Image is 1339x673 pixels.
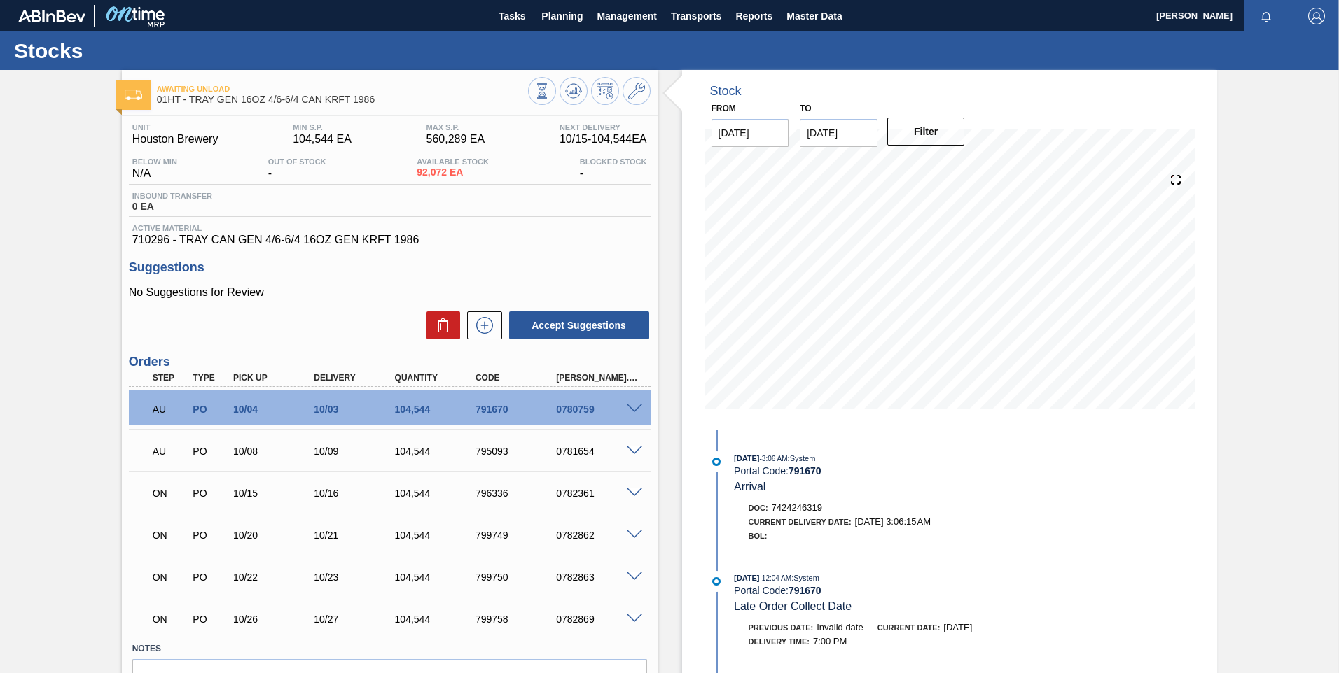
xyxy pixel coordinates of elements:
div: 104,544 [391,446,482,457]
div: Stock [710,84,742,99]
button: Notifications [1244,6,1289,26]
div: Delete Suggestions [419,311,460,339]
span: Blocked Stock [580,157,647,166]
div: New suggestion [460,311,502,339]
span: Tasks [497,8,527,24]
h3: Suggestions [129,260,651,275]
label: From [712,104,736,113]
div: Quantity [391,373,482,383]
div: 10/27/2025 [310,614,401,625]
div: Negotiating Order [149,562,191,593]
div: Awaiting Unload [149,436,191,467]
img: atual [712,577,721,586]
span: 560,289 EA [426,133,485,146]
span: Invalid date [817,622,863,632]
span: 7:00 PM [813,636,847,646]
span: 7424246319 [772,502,822,513]
div: Purchase order [189,446,231,457]
span: Previous Date: [749,623,814,632]
div: Accept Suggestions [502,310,651,341]
p: AU [153,446,188,457]
div: N/A [129,157,181,180]
div: 104,544 [391,614,482,625]
div: Type [189,373,231,383]
div: Purchase order [189,572,231,583]
div: 10/20/2025 [230,530,320,541]
div: 799750 [472,572,562,583]
div: 0782862 [553,530,643,541]
span: Transports [671,8,721,24]
p: AU [153,404,188,415]
span: 710296 - TRAY CAN GEN 4/6-6/4 16OZ GEN KRFT 1986 [132,234,647,246]
span: : System [788,454,816,462]
span: : System [791,574,819,582]
div: - [265,157,330,180]
img: atual [712,458,721,466]
div: 799749 [472,530,562,541]
span: 0 EA [132,201,212,212]
input: mm/dd/yyyy [712,119,789,147]
div: 104,544 [391,404,482,415]
span: Next Delivery [560,123,647,132]
span: Planning [541,8,583,24]
span: 10/15 - 104,544 EA [560,133,647,146]
span: Management [597,8,657,24]
div: Purchase order [189,488,231,499]
div: 791670 [472,404,562,415]
span: [DATE] [734,574,759,582]
span: Reports [735,8,772,24]
span: BOL: [749,532,768,540]
div: Code [472,373,562,383]
button: Schedule Inventory [591,77,619,105]
p: ON [153,488,188,499]
span: Unit [132,123,218,132]
img: Logout [1308,8,1325,24]
div: Purchase order [189,614,231,625]
span: [DATE] [943,622,972,632]
span: Available Stock [417,157,489,166]
span: Active Material [132,224,647,232]
label: Notes [132,639,647,659]
p: ON [153,614,188,625]
div: Purchase order [189,404,231,415]
div: 10/04/2025 [230,404,320,415]
span: Current Delivery Date: [749,518,852,526]
h1: Stocks [14,43,263,59]
div: 10/22/2025 [230,572,320,583]
div: Portal Code: [734,465,1067,476]
p: ON [153,572,188,583]
button: Go to Master Data / General [623,77,651,105]
div: Awaiting Unload [149,394,191,425]
strong: 791670 [789,465,821,476]
p: ON [153,530,188,541]
span: MIN S.P. [293,123,352,132]
div: Purchase order [189,530,231,541]
button: Update Chart [560,77,588,105]
img: TNhmsLtSVTkK8tSr43FrP2fwEKptu5GPRR3wAAAABJRU5ErkJggg== [18,10,85,22]
div: 104,544 [391,488,482,499]
div: 104,544 [391,530,482,541]
div: 10/09/2025 [310,446,401,457]
span: Delivery Time : [749,637,810,646]
div: 795093 [472,446,562,457]
h3: Orders [129,355,651,369]
button: Accept Suggestions [509,311,649,339]
div: 10/16/2025 [310,488,401,499]
span: Master Data [786,8,842,24]
div: Negotiating Order [149,520,191,551]
button: Filter [887,118,965,146]
div: 0782361 [553,488,643,499]
span: MAX S.P. [426,123,485,132]
p: No Suggestions for Review [129,286,651,299]
div: 0780759 [553,404,643,415]
div: 104,544 [391,572,482,583]
div: 0782869 [553,614,643,625]
span: 104,544 EA [293,133,352,146]
span: Late Order Collect Date [734,600,852,612]
div: 0782863 [553,572,643,583]
button: Stocks Overview [528,77,556,105]
input: mm/dd/yyyy [800,119,877,147]
img: Ícone [125,90,142,100]
div: Negotiating Order [149,604,191,635]
span: Houston Brewery [132,133,218,146]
